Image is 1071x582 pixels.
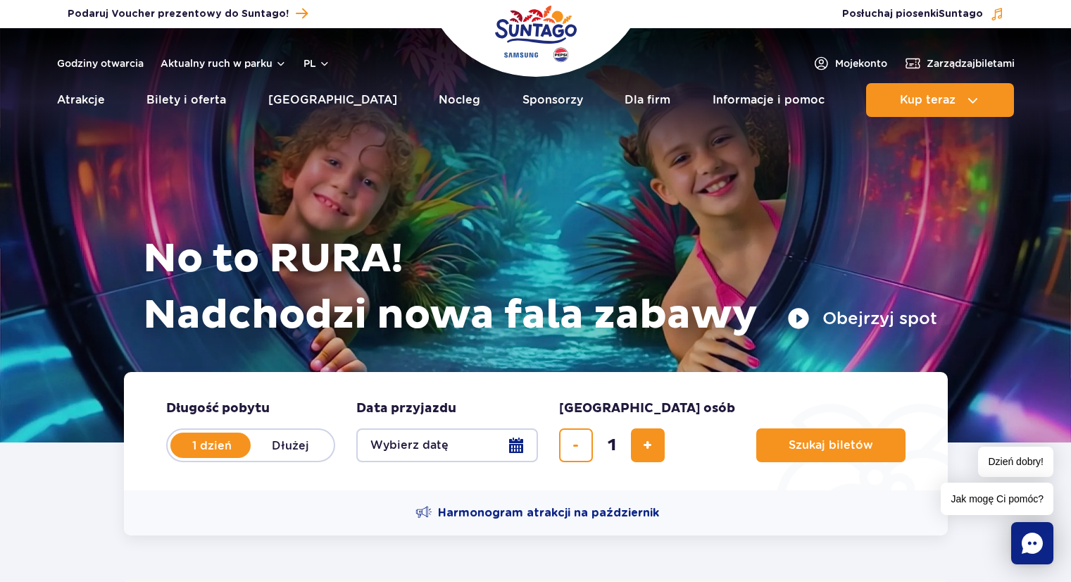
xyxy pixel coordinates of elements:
a: Harmonogram atrakcji na październik [415,504,659,521]
button: Szukaj biletów [756,428,906,462]
span: Jak mogę Ci pomóc? [941,483,1053,515]
span: Moje konto [835,56,887,70]
span: Podaruj Voucher prezentowy do Suntago! [68,7,289,21]
button: usuń bilet [559,428,593,462]
button: Posłuchaj piosenkiSuntago [842,7,1004,21]
span: Dzień dobry! [978,447,1053,477]
a: Mojekonto [813,55,887,72]
span: Kup teraz [900,94,956,106]
label: 1 dzień [172,431,252,460]
span: Długość pobytu [166,400,270,417]
button: Wybierz datę [356,428,538,462]
a: Bilety i oferta [146,83,226,117]
h1: No to RURA! Nadchodzi nowa fala zabawy [143,231,937,344]
a: Zarządzajbiletami [904,55,1015,72]
button: Obejrzyj spot [787,307,937,330]
a: Informacje i pomoc [713,83,825,117]
span: Harmonogram atrakcji na październik [438,505,659,521]
a: Podaruj Voucher prezentowy do Suntago! [68,4,308,23]
button: dodaj bilet [631,428,665,462]
label: Dłużej [251,431,331,460]
a: Dla firm [625,83,670,117]
span: Suntago [939,9,983,19]
a: Nocleg [439,83,480,117]
span: Szukaj biletów [789,439,873,452]
form: Planowanie wizyty w Park of Poland [124,372,948,490]
span: Data przyjazdu [356,400,456,417]
span: Zarządzaj biletami [927,56,1015,70]
a: Sponsorzy [522,83,583,117]
button: Kup teraz [866,83,1014,117]
button: pl [303,56,330,70]
a: [GEOGRAPHIC_DATA] [268,83,397,117]
input: liczba biletów [595,428,629,462]
span: [GEOGRAPHIC_DATA] osób [559,400,735,417]
div: Chat [1011,522,1053,564]
a: Godziny otwarcia [57,56,144,70]
button: Aktualny ruch w parku [161,58,287,69]
a: Atrakcje [57,83,105,117]
span: Posłuchaj piosenki [842,7,983,21]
